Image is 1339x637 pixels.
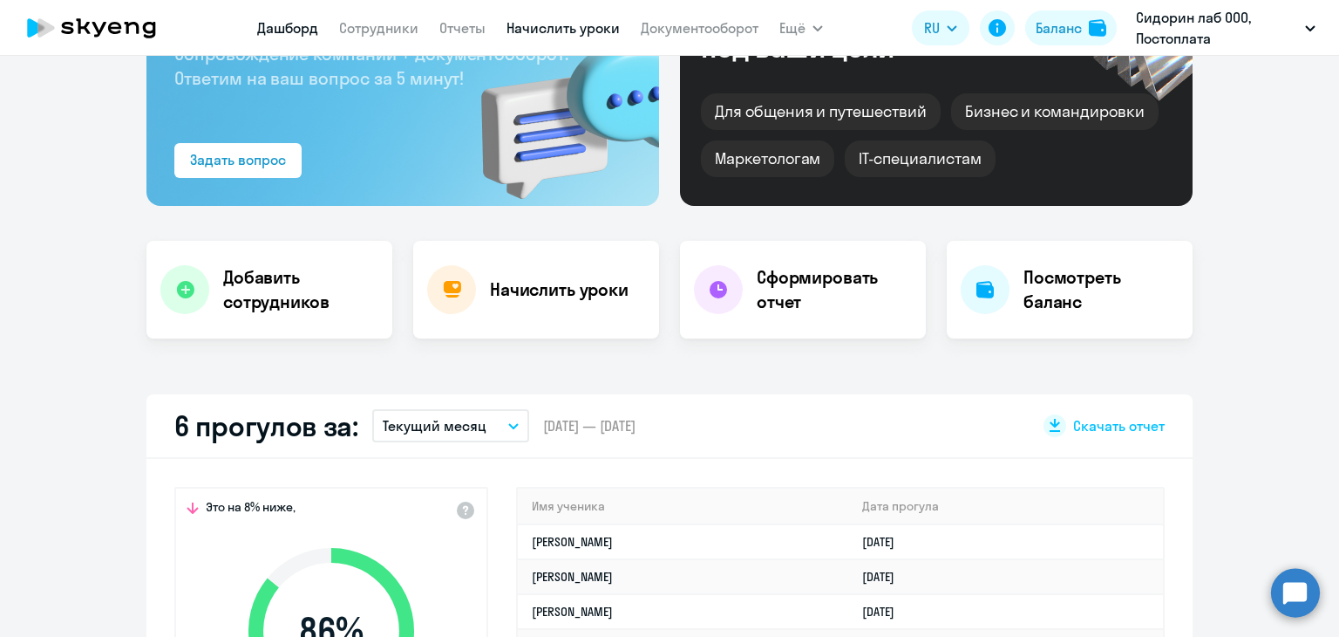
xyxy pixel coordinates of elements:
[174,143,302,178] button: Задать вопрос
[174,408,358,443] h2: 6 прогулов за:
[190,149,286,170] div: Задать вопрос
[1073,416,1165,435] span: Скачать отчет
[701,3,999,62] div: Курсы английского под ваши цели
[1089,19,1106,37] img: balance
[845,140,995,177] div: IT-специалистам
[1023,265,1179,314] h4: Посмотреть баланс
[532,569,613,585] a: [PERSON_NAME]
[912,10,969,45] button: RU
[339,19,418,37] a: Сотрудники
[372,409,529,442] button: Текущий месяц
[206,499,296,520] span: Это на 8% ниже,
[1127,7,1324,49] button: Сидорин лаб ООО, Постоплата
[518,489,848,524] th: Имя ученика
[490,277,629,302] h4: Начислить уроки
[641,19,758,37] a: Документооборот
[701,140,834,177] div: Маркетологам
[862,604,908,620] a: [DATE]
[1136,7,1298,49] p: Сидорин лаб ООО, Постоплата
[506,19,620,37] a: Начислить уроки
[1025,10,1117,45] button: Балансbalance
[439,19,486,37] a: Отчеты
[862,569,908,585] a: [DATE]
[924,17,940,38] span: RU
[862,534,908,550] a: [DATE]
[757,265,912,314] h4: Сформировать отчет
[532,604,613,620] a: [PERSON_NAME]
[951,93,1159,130] div: Бизнес и командировки
[532,534,613,550] a: [PERSON_NAME]
[779,17,805,38] span: Ещё
[456,10,659,206] img: bg-img
[848,489,1163,524] th: Дата прогула
[1036,17,1082,38] div: Баланс
[701,93,941,130] div: Для общения и путешествий
[543,416,636,435] span: [DATE] — [DATE]
[779,10,823,45] button: Ещё
[257,19,318,37] a: Дашборд
[223,265,378,314] h4: Добавить сотрудников
[383,415,486,436] p: Текущий месяц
